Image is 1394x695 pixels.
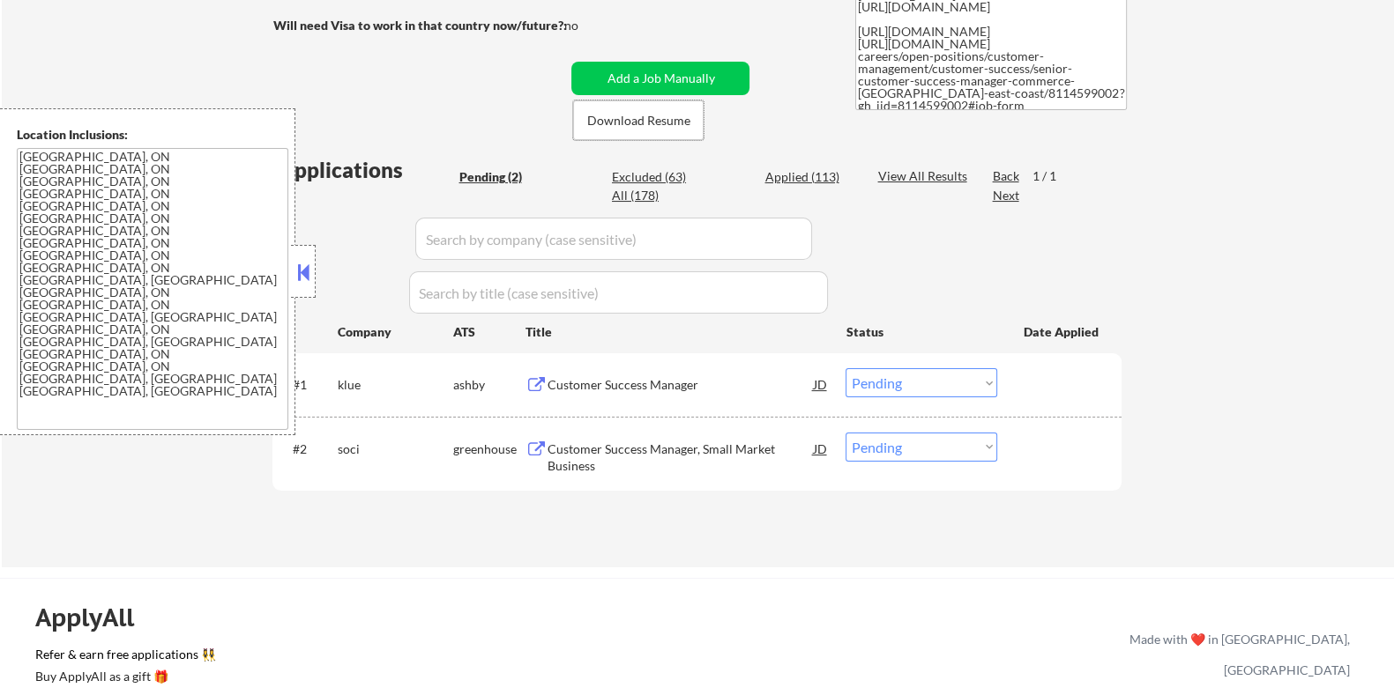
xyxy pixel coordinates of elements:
div: Applied (113) [764,168,853,186]
div: #2 [292,440,323,458]
div: Status [846,315,997,347]
div: Customer Success Manager [547,376,813,394]
div: Next [992,187,1020,204]
div: Back [992,167,1020,185]
div: Company [337,323,452,341]
div: Customer Success Manager, Small Market Business [547,440,813,475]
a: Buy ApplyAll as a gift 🎁 [35,667,212,689]
div: ATS [452,323,525,341]
div: soci [337,440,452,458]
div: All (178) [612,187,700,204]
div: JD [811,368,829,400]
input: Search by title (case sensitive) [409,271,828,314]
strong: Will need Visa to work in that country now/future?: [272,18,566,33]
button: Download Resume [573,100,704,140]
div: Date Applied [1023,323,1100,341]
div: Applications [278,159,452,181]
div: Title [525,323,829,341]
input: Search by company (case sensitive) [415,218,812,260]
a: Refer & earn free applications 👯‍♀️ [35,648,761,667]
div: no [563,17,614,34]
button: Add a Job Manually [571,62,749,95]
div: View All Results [877,167,972,185]
div: ashby [452,376,525,394]
div: 1 / 1 [1032,167,1072,185]
div: Buy ApplyAll as a gift 🎁 [35,670,212,683]
div: greenhouse [452,440,525,458]
div: Pending (2) [458,168,547,186]
div: Excluded (63) [612,168,700,186]
div: klue [337,376,452,394]
div: Made with ❤️ in [GEOGRAPHIC_DATA], [GEOGRAPHIC_DATA] [1122,624,1350,685]
div: JD [811,433,829,464]
div: ApplyAll [35,603,154,632]
div: Location Inclusions: [17,126,288,144]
